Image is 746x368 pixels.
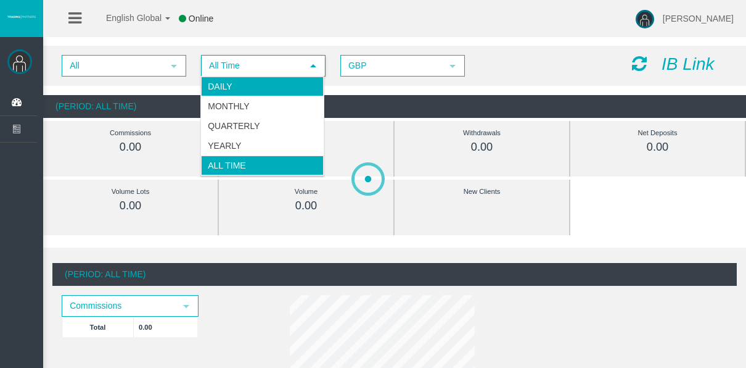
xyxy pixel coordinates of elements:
[134,317,198,337] td: 0.00
[90,13,162,23] span: English Global
[71,140,190,154] div: 0.00
[169,61,179,71] span: select
[632,55,647,72] i: Reload Dashboard
[662,54,715,73] i: IB Link
[201,156,324,175] li: All Time
[247,199,366,213] div: 0.00
[71,126,190,140] div: Commissions
[308,61,318,71] span: select
[247,185,366,199] div: Volume
[202,56,302,75] span: All Time
[71,185,190,199] div: Volume Lots
[43,95,746,118] div: (Period: All Time)
[6,14,37,19] img: logo.svg
[189,14,213,23] span: Online
[422,126,541,140] div: Withdrawals
[422,140,541,154] div: 0.00
[201,96,324,116] li: Monthly
[636,10,654,28] img: user-image
[62,317,134,337] td: Total
[663,14,734,23] span: [PERSON_NAME]
[598,126,717,140] div: Net Deposits
[201,116,324,136] li: Quarterly
[63,56,163,75] span: All
[598,140,717,154] div: 0.00
[52,263,737,286] div: (Period: All Time)
[71,199,190,213] div: 0.00
[201,77,324,96] li: Daily
[448,61,457,71] span: select
[181,301,191,311] span: select
[63,296,175,316] span: Commissions
[342,56,441,75] span: GBP
[201,136,324,156] li: Yearly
